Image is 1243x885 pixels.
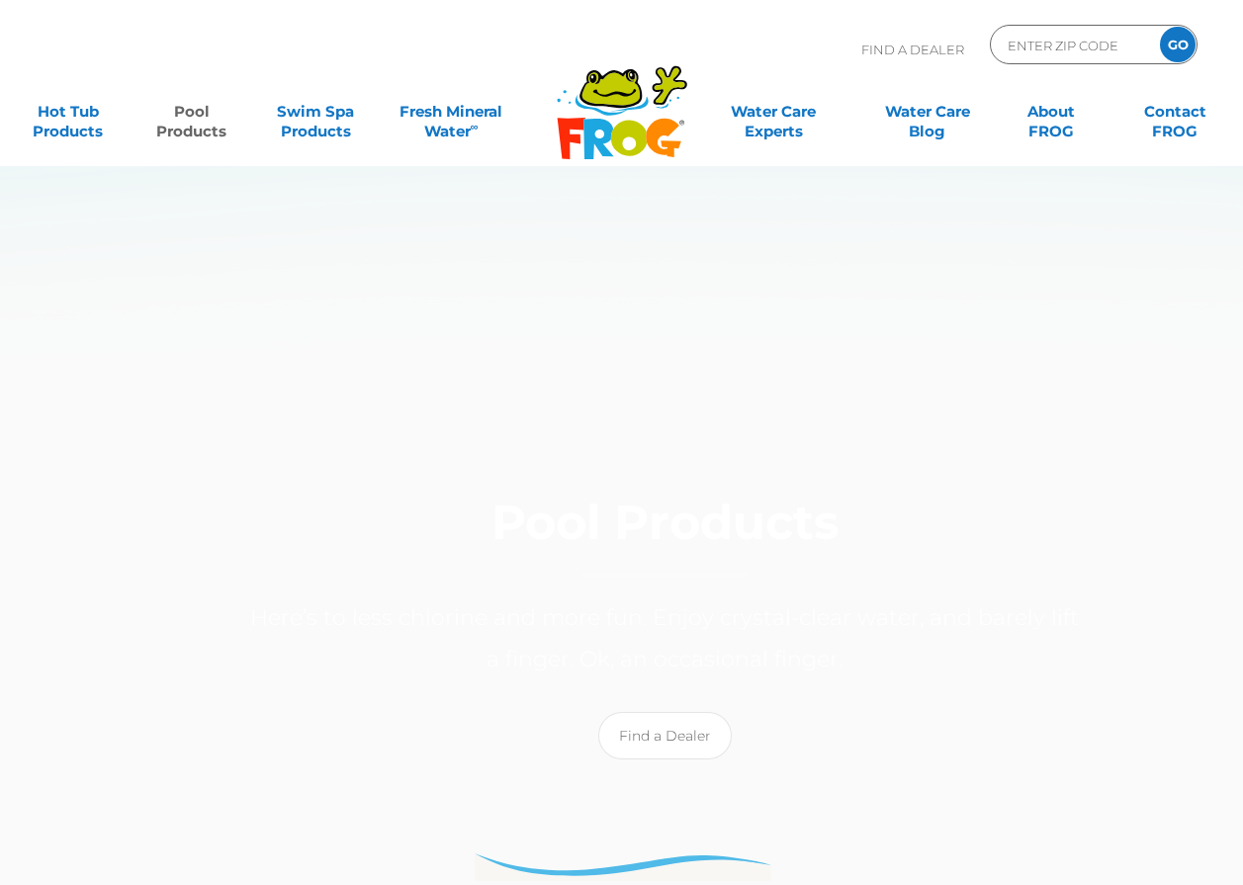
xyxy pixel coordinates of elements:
a: Water CareBlog [879,92,975,132]
p: Here’s to less chlorine and more fun. Enjoy crystal-clear water, and barely lift a finger. Ok, an... [250,597,1079,680]
a: Fresh MineralWater∞ [392,92,512,132]
h1: Pool Products [250,496,1079,577]
a: Swim SpaProducts [267,92,363,132]
p: Find A Dealer [861,25,964,74]
a: PoolProducts [143,92,239,132]
sup: ∞ [471,120,479,133]
a: ContactFROG [1127,92,1223,132]
a: Find a Dealer [598,712,732,759]
input: GO [1160,27,1196,62]
img: Frog Products Logo [546,40,698,160]
a: AboutFROG [1003,92,1099,132]
a: Hot TubProducts [20,92,116,132]
a: Water CareExperts [695,92,851,132]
